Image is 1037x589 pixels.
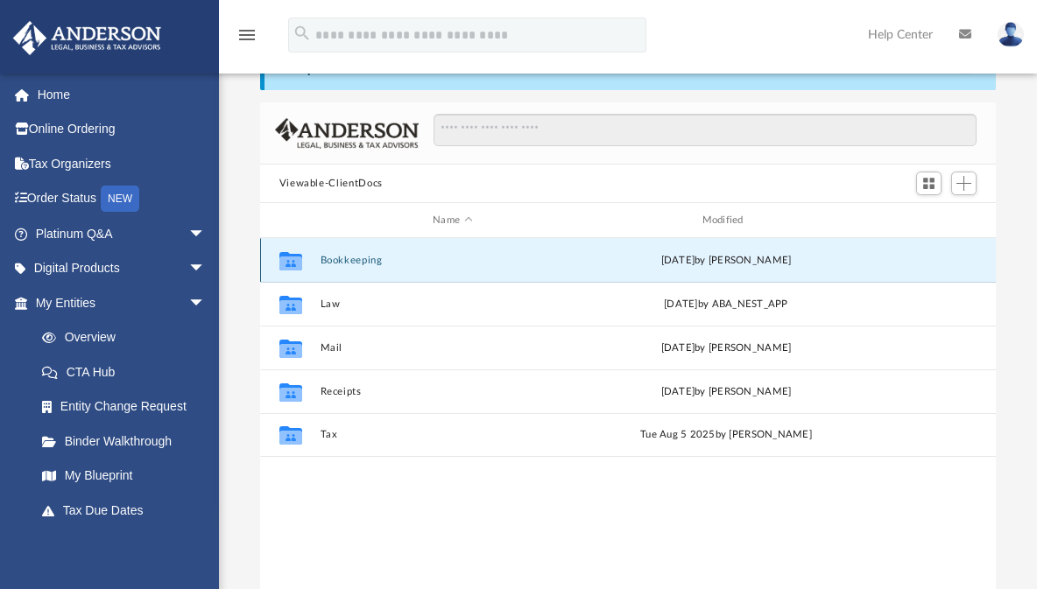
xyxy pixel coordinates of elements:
span: arrow_drop_down [188,528,223,564]
i: search [293,24,312,43]
a: Tax Organizers [12,146,232,181]
button: Add [951,172,977,196]
div: Name [319,213,585,228]
a: Online Ordering [12,112,232,147]
i: menu [236,25,257,46]
div: [DATE] by ABA_NEST_APP [593,297,858,312]
a: CTA Hub [25,354,232,389]
div: Modified [593,213,859,228]
a: Entity Change Request [25,389,232,424]
button: Viewable-ClientDocs [279,176,383,192]
input: Search files and folders [434,114,977,147]
div: NEW [101,186,139,212]
button: Switch to Grid View [916,172,942,196]
div: [DATE] by [PERSON_NAME] [593,384,858,400]
a: menu [236,33,257,46]
button: Law [320,298,585,310]
span: arrow_drop_down [188,251,223,287]
a: My Blueprint [25,459,223,494]
a: Digital Productsarrow_drop_down [12,251,232,286]
div: id [267,213,311,228]
a: My Entitiesarrow_drop_down [12,285,232,320]
a: Overview [25,320,232,355]
a: Order StatusNEW [12,181,232,217]
span: arrow_drop_down [188,216,223,252]
div: Tue Aug 5 2025 by [PERSON_NAME] [593,427,858,443]
div: id [866,213,989,228]
button: Mail [320,342,585,354]
button: Tax [320,429,585,440]
a: My Anderson Teamarrow_drop_down [12,528,223,563]
a: Binder Walkthrough [25,424,232,459]
span: arrow_drop_down [188,285,223,321]
div: [DATE] by [PERSON_NAME] [593,340,858,356]
a: Home [12,77,232,112]
button: Receipts [320,386,585,397]
a: Tax Due Dates [25,493,232,528]
div: [DATE] by [PERSON_NAME] [593,253,858,269]
button: Bookkeeping [320,255,585,266]
img: Anderson Advisors Platinum Portal [8,21,166,55]
a: Platinum Q&Aarrow_drop_down [12,216,232,251]
img: User Pic [998,22,1024,47]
